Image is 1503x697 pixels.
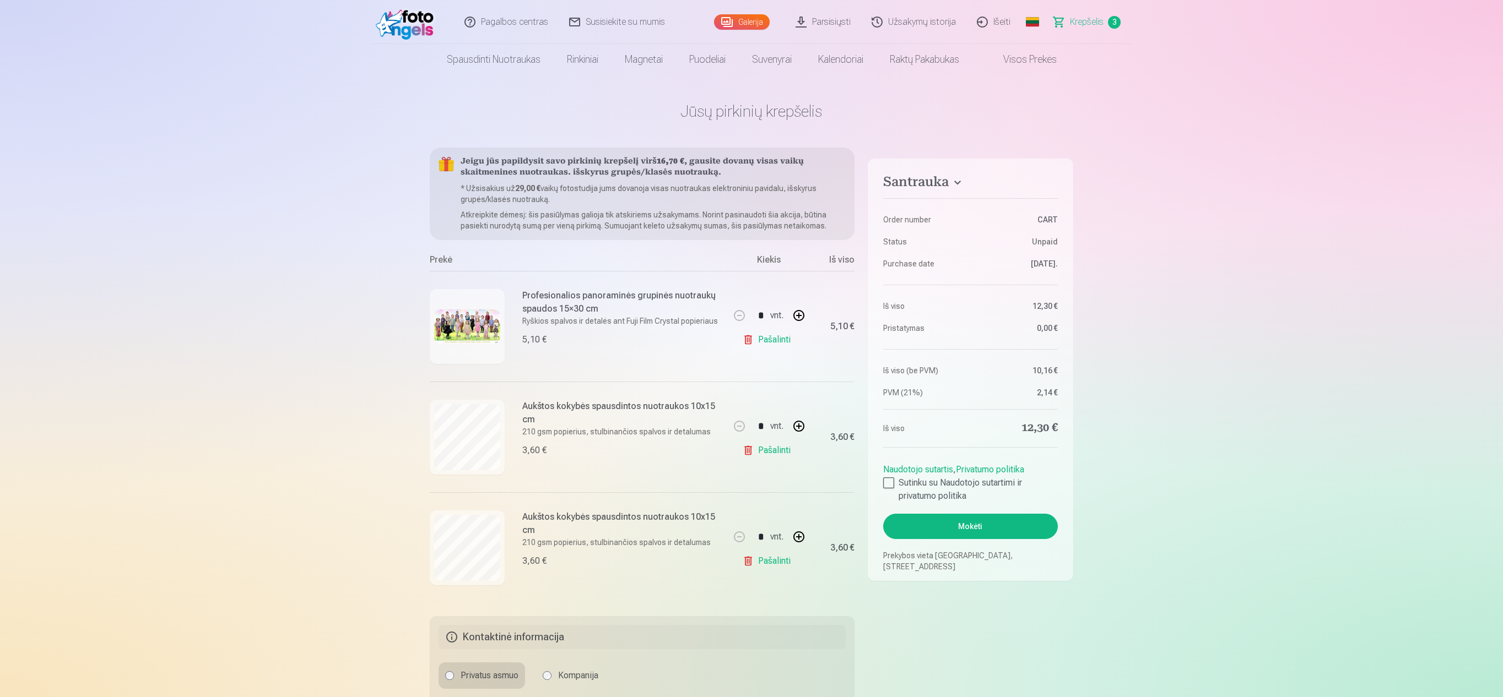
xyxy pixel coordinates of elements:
[439,625,846,649] h5: Kontaktinė informacija
[830,323,855,330] div: 5,10 €
[522,333,547,346] div: 5,10 €
[972,44,1070,75] a: Visos prekės
[770,413,783,439] div: vnt.
[522,444,547,457] div: 3,60 €
[461,183,846,205] p: * Užsisakius už vaikų fotostudija jums dovanoja visas nuotraukas elektroniniu pavidalu, išskyrus ...
[877,44,972,75] a: Raktų pakabukas
[743,329,795,351] a: Pašalinti
[430,253,728,271] div: Prekė
[739,44,805,75] a: Suvenyrai
[883,476,1058,503] label: Sutinku su Naudotojo sutartimi ir privatumo politika
[883,421,965,436] dt: Iš viso
[445,671,454,680] input: Privatus asmuo
[770,524,783,550] div: vnt.
[883,550,1058,572] p: Prekybos vieta [GEOGRAPHIC_DATA], [STREET_ADDRESS]
[883,323,965,334] dt: Pristatymas
[461,156,846,178] h5: Jeigu jūs papildysit savo pirkinių krepšelį virš , gausite dovanų visas vaikų skaitmenines nuotra...
[743,439,795,461] a: Pašalinti
[976,365,1058,376] dd: 10,16 €
[376,4,439,40] img: /fa5
[1070,15,1104,29] span: Krepšelis
[714,14,770,30] a: Galerija
[461,209,846,231] p: Atkreipkite dėmesį: šis pasiūlymas galioja tik atskiriems užsakymams. Norint pasinaudoti šia akci...
[434,44,554,75] a: Spausdinti nuotraukas
[1108,16,1121,29] span: 3
[883,214,965,225] dt: Order number
[830,544,855,551] div: 3,60 €
[522,554,547,568] div: 3,60 €
[976,214,1058,225] dd: CART
[976,301,1058,312] dd: 12,30 €
[883,174,1058,194] button: Santrauka
[522,400,721,426] h6: Aukštos kokybės spausdintos nuotraukos 10x15 cm
[883,387,965,398] dt: PVM (21%)
[883,236,965,247] dt: Status
[883,365,965,376] dt: Iš viso (be PVM)
[515,184,540,193] b: 29,00 €
[676,44,739,75] a: Puodeliai
[522,289,721,315] h6: Profesionalios panoraminės grupinės nuotraukų spaudos 15×30 cm
[805,44,877,75] a: Kalendoriai
[536,662,605,689] label: Kompanija
[522,315,721,326] p: Ryškios spalvos ir detalės ant Fuji Film Crystal popieriaus
[657,157,684,166] b: 16,70 €
[430,101,1073,121] h1: Jūsų pirkinių krepšelis
[976,258,1058,269] dd: [DATE].
[522,426,721,437] p: 210 gsm popierius, stulbinančios spalvos ir detalumas
[439,662,525,689] label: Privatus asmuo
[883,464,953,475] a: Naudotojo sutartis
[883,258,965,269] dt: Purchase date
[554,44,612,75] a: Rinkiniai
[810,253,855,271] div: Iš viso
[1032,236,1058,247] span: Unpaid
[770,302,783,329] div: vnt.
[976,387,1058,398] dd: 2,14 €
[883,459,1058,503] div: ,
[976,323,1058,334] dd: 0,00 €
[728,253,810,271] div: Kiekis
[522,510,721,537] h6: Aukštos kokybės spausdintos nuotraukos 10x15 cm
[976,421,1058,436] dd: 12,30 €
[883,301,965,312] dt: Iš viso
[543,671,552,680] input: Kompanija
[830,434,855,440] div: 3,60 €
[956,464,1024,475] a: Privatumo politika
[612,44,676,75] a: Magnetai
[522,537,721,548] p: 210 gsm popierius, stulbinančios spalvos ir detalumas
[743,550,795,572] a: Pašalinti
[883,514,1058,539] button: Mokėti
